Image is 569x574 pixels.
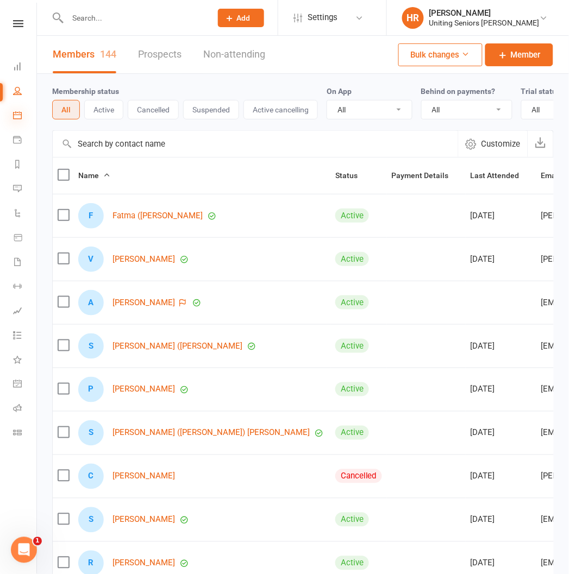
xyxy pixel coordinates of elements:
[429,8,540,18] div: [PERSON_NAME]
[471,559,532,568] div: [DATE]
[392,171,461,180] span: Payment Details
[335,426,369,440] div: Active
[429,18,540,28] div: Uniting Seniors [PERSON_NAME]
[52,87,119,96] label: Membership status
[471,169,532,182] button: Last Attended
[13,129,37,153] a: Payments
[471,515,532,525] div: [DATE]
[335,169,370,182] button: Status
[64,10,204,26] input: Search...
[203,36,265,73] a: Non-attending
[100,48,116,60] div: 144
[112,559,175,568] a: [PERSON_NAME]
[53,36,116,73] a: Members144
[482,137,521,150] span: Customize
[335,513,369,527] div: Active
[78,171,111,180] span: Name
[128,100,179,119] button: Cancelled
[112,472,175,481] a: [PERSON_NAME]
[335,556,369,570] div: Active
[78,203,104,229] div: F
[13,226,37,251] a: Product Sales
[471,342,532,351] div: [DATE]
[335,469,382,483] div: Cancelled
[335,382,369,396] div: Active
[78,507,104,533] div: S
[112,515,175,525] a: [PERSON_NAME]
[243,100,318,119] button: Active cancelling
[471,171,532,180] span: Last Attended
[471,385,532,394] div: [DATE]
[11,537,37,563] iframe: Intercom live chat
[112,342,242,351] a: [PERSON_NAME] ([PERSON_NAME]
[13,349,37,373] a: What's New
[78,290,104,316] div: A
[112,385,175,394] a: [PERSON_NAME]
[471,472,532,481] div: [DATE]
[485,43,553,66] a: Member
[398,43,483,66] button: Bulk changes
[84,100,123,119] button: Active
[112,298,175,307] a: [PERSON_NAME]
[335,252,369,266] div: Active
[392,169,461,182] button: Payment Details
[13,55,37,80] a: Dashboard
[521,87,561,96] label: Trial status
[183,100,239,119] button: Suspended
[112,211,203,220] a: Fatma ([PERSON_NAME]
[335,209,369,223] div: Active
[511,48,541,61] span: Member
[335,295,369,310] div: Active
[471,428,532,438] div: [DATE]
[421,87,496,96] label: Behind on payments?
[308,5,337,30] span: Settings
[402,7,424,29] div: HR
[78,169,111,182] button: Name
[13,422,37,446] a: Class kiosk mode
[78,377,104,402] div: P
[138,36,182,73] a: Prospects
[33,537,42,546] span: 1
[13,300,37,324] a: Assessments
[327,87,352,96] label: On App
[112,428,310,438] a: [PERSON_NAME] ([PERSON_NAME]) [PERSON_NAME]
[78,420,104,446] div: S
[78,247,104,272] div: V
[13,398,37,422] a: Roll call kiosk mode
[335,339,369,353] div: Active
[471,211,532,220] div: [DATE]
[471,255,532,264] div: [DATE]
[237,14,251,22] span: Add
[53,131,458,157] input: Search by contact name
[78,464,104,489] div: C
[335,171,370,180] span: Status
[78,333,104,359] div: S
[112,255,175,264] a: [PERSON_NAME]
[13,104,37,129] a: Calendar
[52,100,80,119] button: All
[13,80,37,104] a: People
[218,9,264,27] button: Add
[13,153,37,178] a: Reports
[13,373,37,398] a: General attendance kiosk mode
[458,131,528,157] button: Customize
